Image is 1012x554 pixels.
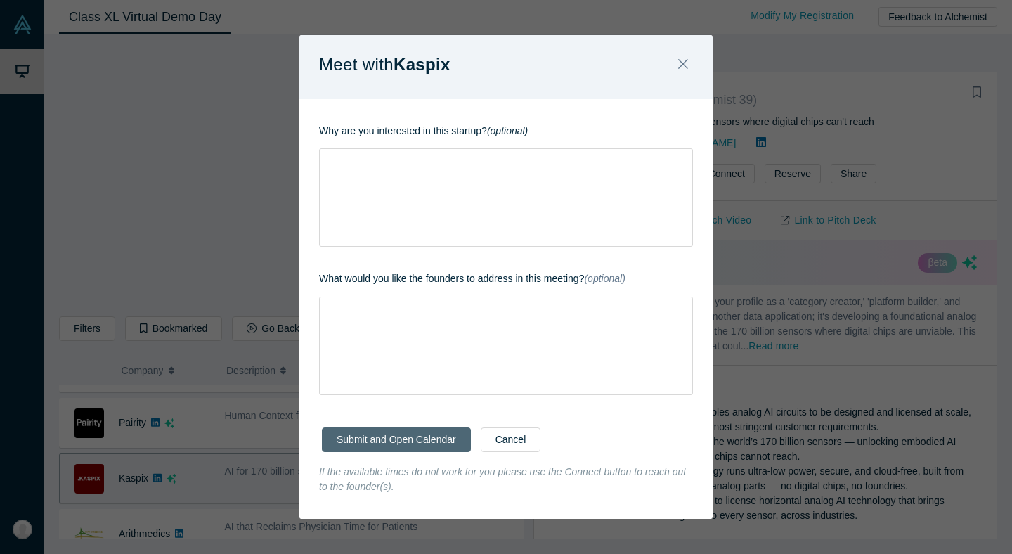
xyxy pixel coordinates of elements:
strong: (optional) [487,125,528,136]
label: What would you like the founders to address in this meeting? [319,271,625,286]
button: Submit and Open Calendar [322,427,471,452]
strong: Kaspix [394,55,450,74]
div: rdw-editor [329,153,684,168]
button: Cancel [481,427,541,452]
p: Why are you interested in this startup? [319,124,693,138]
div: If the available times do not work for you please use the Connect button to reach out to the foun... [299,465,713,519]
div: rdw-editor [329,302,684,316]
div: rdw-wrapper [319,297,693,395]
p: Meet with [319,50,450,79]
div: rdw-wrapper [319,148,693,247]
em: (optional) [584,273,625,284]
button: Close [668,50,698,80]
